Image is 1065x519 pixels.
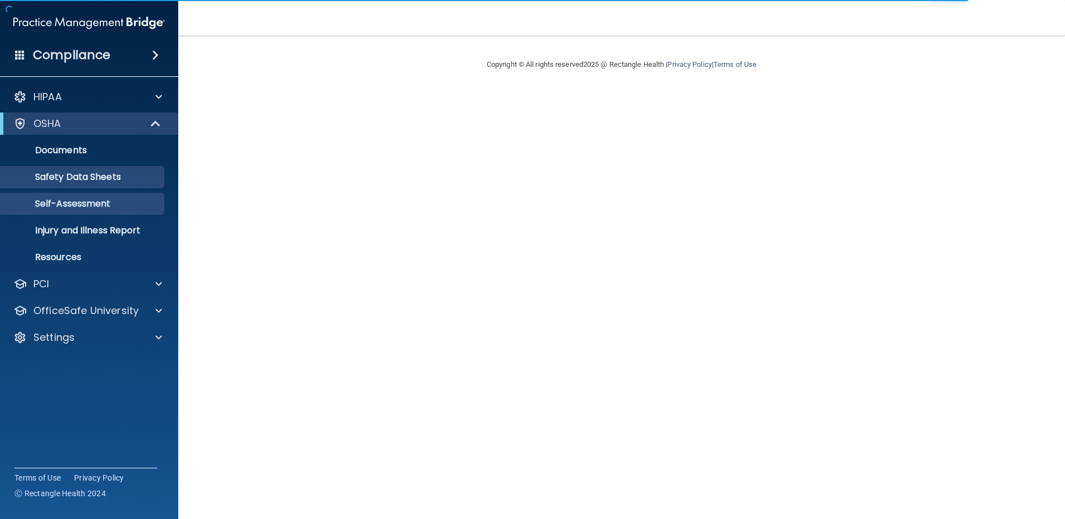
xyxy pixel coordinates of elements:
[33,47,110,63] h4: Compliance
[33,117,61,130] p: OSHA
[13,331,162,344] a: Settings
[418,47,825,82] div: Copyright © All rights reserved 2025 @ Rectangle Health | |
[714,60,756,68] a: Terms of Use
[33,277,49,291] p: PCI
[14,472,61,483] a: Terms of Use
[33,304,139,317] p: OfficeSafe University
[7,198,159,209] p: Self-Assessment
[14,488,106,499] span: Ⓒ Rectangle Health 2024
[74,472,124,483] a: Privacy Policy
[33,90,62,104] p: HIPAA
[667,60,711,68] a: Privacy Policy
[7,172,159,183] p: Safety Data Sheets
[13,12,165,34] img: PMB logo
[7,225,159,236] p: Injury and Illness Report
[7,252,159,263] p: Resources
[33,331,75,344] p: Settings
[7,145,159,156] p: Documents
[13,90,162,104] a: HIPAA
[13,304,162,317] a: OfficeSafe University
[13,117,162,130] a: OSHA
[13,277,162,291] a: PCI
